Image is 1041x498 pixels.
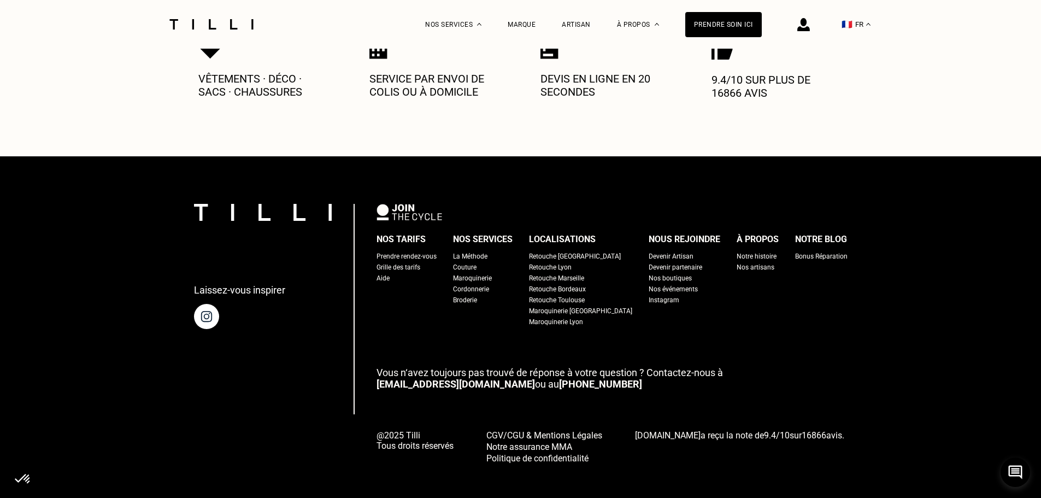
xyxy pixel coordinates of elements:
div: Nous rejoindre [649,231,720,248]
a: Nos artisans [737,262,774,273]
a: [PHONE_NUMBER] [559,378,642,390]
a: Artisan [562,21,591,28]
div: Nos tarifs [377,231,426,248]
span: @2025 Tilli [377,430,454,441]
a: Marque [508,21,536,28]
span: 🇫🇷 [842,19,852,30]
span: [DOMAIN_NAME] [635,430,701,441]
span: Politique de confidentialité [486,453,589,464]
span: Vous n‘avez toujours pas trouvé de réponse à votre question ? Contactez-nous à [377,367,723,378]
div: Nos services [453,231,513,248]
img: Menu déroulant à propos [655,23,659,26]
a: Devenir partenaire [649,262,702,273]
a: La Méthode [453,251,487,262]
p: Devis en ligne en 20 secondes [540,72,672,98]
a: Instagram [649,295,679,306]
img: Icon [711,38,733,60]
a: Maroquinerie [GEOGRAPHIC_DATA] [529,306,632,317]
a: Prendre rendez-vous [377,251,437,262]
img: Logo du service de couturière Tilli [166,19,257,30]
div: À propos [737,231,779,248]
img: Menu déroulant [477,23,481,26]
img: Icon [369,38,387,59]
span: Notre assurance MMA [486,442,572,452]
a: Retouche Toulouse [529,295,585,306]
a: Retouche [GEOGRAPHIC_DATA] [529,251,621,262]
p: Vêtements · Déco · Sacs · Chaussures [198,72,330,98]
span: CGV/CGU & Mentions Légales [486,430,602,441]
a: [EMAIL_ADDRESS][DOMAIN_NAME] [377,378,535,390]
a: Notre histoire [737,251,777,262]
span: 9.4 [764,430,776,441]
img: Icon [540,38,558,59]
img: Icon [198,38,222,59]
a: Politique de confidentialité [486,452,602,464]
a: Cordonnerie [453,284,489,295]
div: Notre blog [795,231,847,248]
img: icône connexion [797,18,810,31]
div: Localisations [529,231,596,248]
a: CGV/CGU & Mentions Légales [486,429,602,441]
a: Devenir Artisan [649,251,693,262]
p: 9.4/10 sur plus de 16866 avis [711,73,843,99]
img: logo Join The Cycle [377,204,442,220]
a: Couture [453,262,477,273]
span: / [764,430,790,441]
a: Prendre soin ici [685,12,762,37]
a: Retouche Bordeaux [529,284,586,295]
a: Aide [377,273,390,284]
a: Nos événements [649,284,698,295]
span: 16866 [802,430,826,441]
a: Broderie [453,295,477,306]
a: Retouche Lyon [529,262,572,273]
span: Tous droits réservés [377,441,454,451]
a: Grille des tarifs [377,262,420,273]
p: ou au [377,367,848,390]
img: menu déroulant [866,23,871,26]
span: a reçu la note de sur avis. [635,430,844,441]
a: Retouche Marseille [529,273,584,284]
a: Bonus Réparation [795,251,848,262]
a: Notre assurance MMA [486,441,602,452]
p: Laissez-vous inspirer [194,284,285,296]
img: page instagram de Tilli une retoucherie à domicile [194,304,219,329]
p: Service par envoi de colis ou à domicile [369,72,501,98]
span: 10 [780,430,790,441]
a: Maroquinerie [453,273,492,284]
a: Maroquinerie Lyon [529,317,583,327]
img: logo Tilli [194,204,332,221]
a: Nos boutiques [649,273,692,284]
